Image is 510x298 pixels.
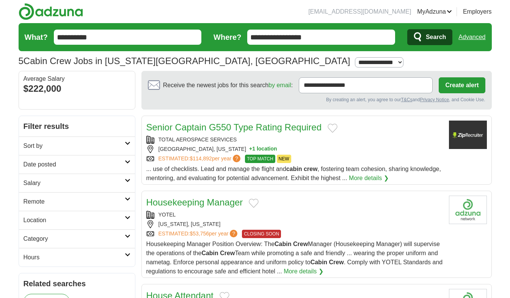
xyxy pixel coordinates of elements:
[24,216,125,225] h2: Location
[146,220,443,228] div: [US_STATE], [US_STATE]
[458,30,485,45] a: Advanced
[463,7,492,16] a: Employers
[407,29,452,45] button: Search
[19,248,135,267] a: Hours
[158,155,242,163] a: ESTIMATED:$114,892per year?
[19,192,135,211] a: Remote
[24,160,125,169] h2: Date posted
[426,30,446,45] span: Search
[19,56,350,66] h1: Cabin Crew Jobs in [US_STATE][GEOGRAPHIC_DATA], [GEOGRAPHIC_DATA]
[449,196,487,224] img: Company logo
[19,54,24,68] span: 5
[24,141,125,151] h2: Sort by
[329,259,344,265] strong: Crew
[25,31,48,43] label: What?
[275,241,291,247] strong: Cabin
[148,96,485,103] div: By creating an alert, you agree to our and , and Cookie Use.
[24,253,125,262] h2: Hours
[284,267,323,276] a: More details ❯
[146,145,443,153] div: [GEOGRAPHIC_DATA], [US_STATE]
[190,155,212,162] span: $114,892
[417,7,452,16] a: MyAdzuna
[19,3,83,20] img: Adzuna logo
[286,166,302,172] strong: cabin
[24,76,130,82] div: Average Salary
[449,121,487,149] img: Company logo
[163,81,293,90] span: Receive the newest jobs for this search :
[146,166,441,181] span: ... use of checklists. Lead and manage the flight and , fostering team cohesion, sharing knowledg...
[328,124,337,133] button: Add to favorite jobs
[304,166,317,172] strong: crew
[420,97,449,102] a: Privacy Notice
[249,145,252,153] span: +
[24,197,125,206] h2: Remote
[146,211,443,219] div: YOTEL
[19,229,135,248] a: Category
[245,155,275,163] span: TOP MATCH
[201,250,218,256] strong: Cabin
[349,174,389,183] a: More details ❯
[19,136,135,155] a: Sort by
[146,122,322,132] a: Senior Captain G550 Type Rating Required
[233,155,240,162] span: ?
[401,97,412,102] a: T&Cs
[311,259,327,265] strong: Cabin
[19,116,135,136] h2: Filter results
[242,230,281,238] span: CLOSING SOON
[158,230,239,238] a: ESTIMATED:$53,756per year?
[146,197,243,207] a: Housekeeping Manager
[24,278,130,289] h2: Related searches
[24,82,130,96] div: $222,000
[220,250,235,256] strong: Crew
[293,241,308,247] strong: Crew
[146,136,443,144] div: TOTAL AEROSPACE SERVICES
[190,231,209,237] span: $53,756
[213,31,241,43] label: Where?
[277,155,291,163] span: NEW
[19,211,135,229] a: Location
[24,179,125,188] h2: Salary
[249,145,277,153] button: +1 location
[230,230,237,237] span: ?
[24,234,125,243] h2: Category
[249,199,259,208] button: Add to favorite jobs
[308,7,411,16] li: [EMAIL_ADDRESS][DOMAIN_NAME]
[268,82,291,88] a: by email
[439,77,485,93] button: Create alert
[19,174,135,192] a: Salary
[19,155,135,174] a: Date posted
[146,241,443,274] span: Housekeeping Manager Position Overview: The Manager (Housekeeping Manager) will supervise the ope...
